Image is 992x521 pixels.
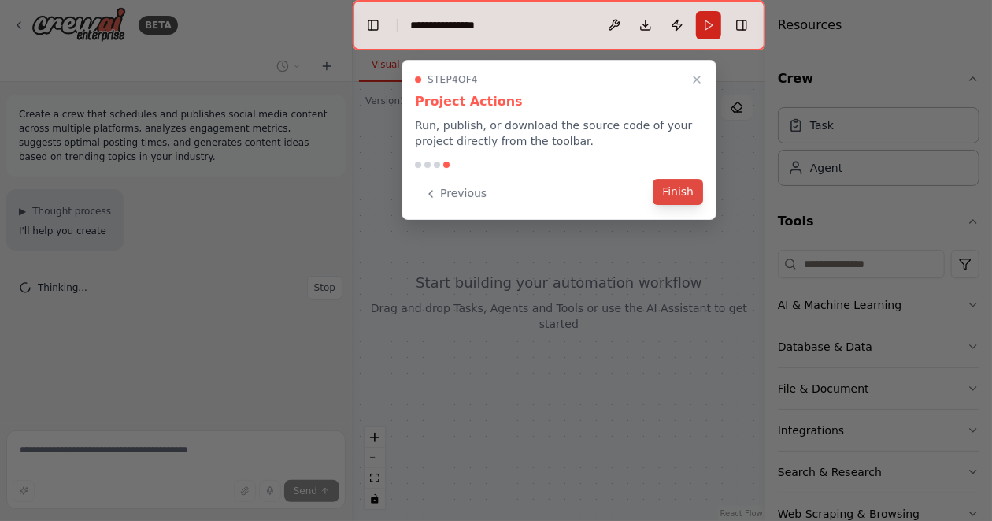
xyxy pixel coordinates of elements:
span: Step 4 of 4 [428,73,478,86]
button: Hide left sidebar [362,14,384,36]
button: Close walkthrough [687,70,706,89]
button: Finish [653,179,703,205]
h3: Project Actions [415,92,703,111]
button: Previous [415,180,496,207]
p: Run, publish, or download the source code of your project directly from the toolbar. [415,117,703,149]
